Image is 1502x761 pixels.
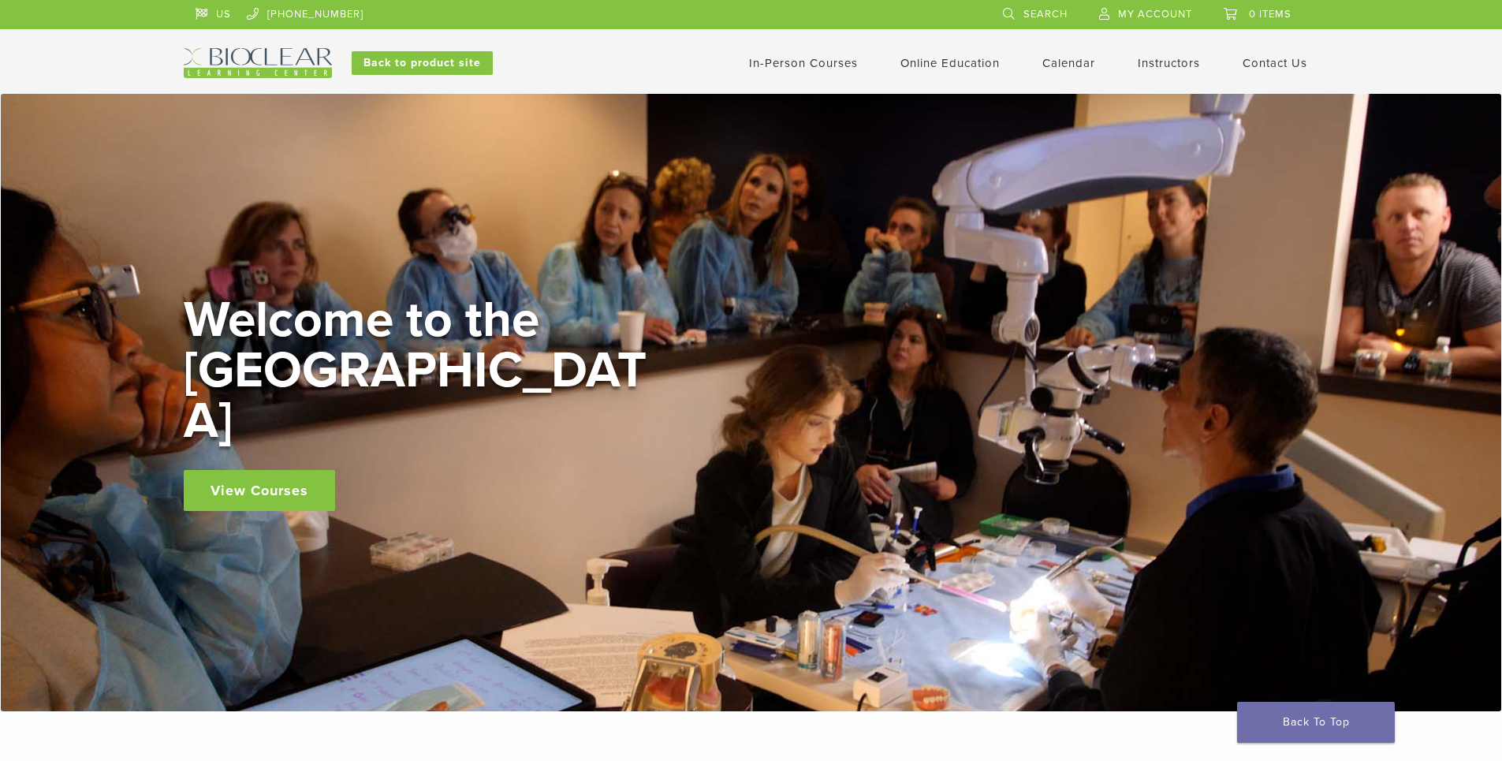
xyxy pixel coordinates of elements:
span: 0 items [1249,8,1291,21]
a: Calendar [1042,56,1095,70]
h2: Welcome to the [GEOGRAPHIC_DATA] [184,295,657,446]
a: Back To Top [1237,702,1395,743]
a: In-Person Courses [749,56,858,70]
span: My Account [1118,8,1192,21]
a: View Courses [184,470,335,511]
a: Online Education [900,56,1000,70]
img: Bioclear [184,48,332,78]
span: Search [1023,8,1068,21]
a: Back to product site [352,51,493,75]
a: Instructors [1138,56,1200,70]
a: Contact Us [1243,56,1307,70]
